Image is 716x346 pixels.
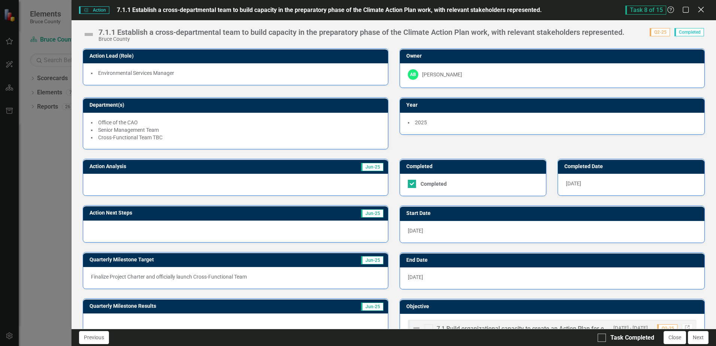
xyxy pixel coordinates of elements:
[688,331,709,344] button: Next
[610,334,654,342] div: Task Completed
[625,6,666,15] span: Task 8 of 15
[664,331,686,344] button: Close
[117,6,542,13] span: 7.1.1 Establish a cross-departmental team to build capacity in the preparatory phase of the Clima...
[98,134,163,140] span: Cross-Functional Team TBC
[566,180,581,186] span: [DATE]
[83,28,95,40] img: Not Defined
[361,163,383,171] span: Jun-25
[89,257,306,262] h3: Quarterly Milestone Target
[415,119,427,125] span: 2025
[564,164,701,169] h3: Completed Date
[406,304,701,309] h3: Objective
[361,303,383,311] span: Jun-25
[406,102,701,108] h3: Year
[613,325,648,332] small: [DATE] - [DATE]
[98,70,174,76] span: Environmental Services Manager
[408,69,418,80] div: AB
[422,71,462,78] div: [PERSON_NAME]
[98,127,159,133] span: Senior Management Team
[89,210,280,216] h3: Action Next Steps
[674,28,704,36] span: Completed
[361,209,383,218] span: Jun-25
[650,28,670,36] span: Q2-25
[657,324,677,333] span: Q2-25
[91,273,380,280] p: Finalize Project Charter and officially launch Cross-Functional Team
[408,228,423,234] span: [DATE]
[98,28,625,36] div: 7.1.1 Establish a cross-departmental team to build capacity in the preparatory phase of the Clima...
[89,102,384,108] h3: Department(s)
[89,164,270,169] h3: Action Analysis
[437,325,715,332] span: 7.1 Build organizational capacity to create an Action Plan for environmental sustainability in th...
[412,324,421,333] img: Not Defined
[79,331,109,344] button: Previous
[406,164,543,169] h3: Completed
[361,256,383,264] span: Jun-25
[406,53,701,59] h3: Owner
[408,274,423,280] span: [DATE]
[89,303,308,309] h3: Quarterly Milestone Results
[406,210,701,216] h3: Start Date
[98,119,138,125] span: Office of the CAO
[406,257,701,263] h3: End Date
[89,53,384,59] h3: Action Lead (Role)
[98,36,625,42] div: Bruce County
[79,6,109,14] span: Action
